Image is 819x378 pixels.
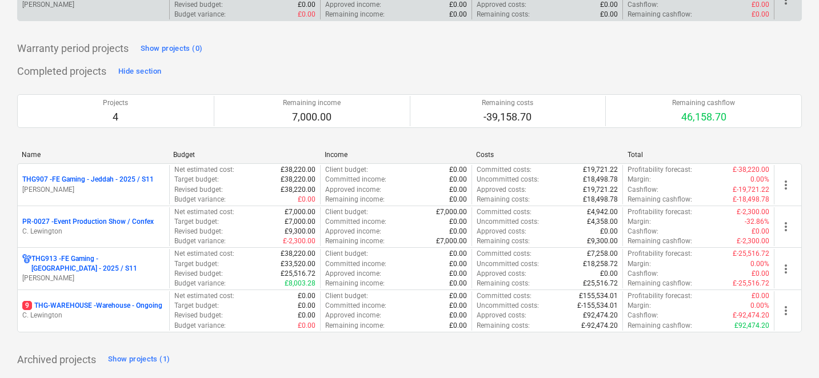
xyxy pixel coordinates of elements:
[22,175,154,184] p: THG907 - FE Gaming - Jeddah - 2025 / S11
[174,301,219,311] p: Target budget :
[733,249,769,259] p: £-25,516.72
[325,321,385,331] p: Remaining income :
[174,217,219,227] p: Target budget :
[22,274,165,283] p: [PERSON_NAME]
[600,269,618,279] p: £0.00
[581,321,618,331] p: £-92,474.20
[103,98,128,108] p: Projects
[22,151,164,159] div: Name
[449,259,467,269] p: £0.00
[325,269,381,279] p: Approved income :
[577,301,618,311] p: £-155,534.01
[628,165,692,175] p: Profitability forecast :
[628,311,658,320] p: Cashflow :
[325,195,385,204] p: Remaining income :
[750,259,769,269] p: 0.00%
[477,207,532,217] p: Committed costs :
[449,291,467,301] p: £0.00
[115,62,164,81] button: Hide section
[449,249,467,259] p: £0.00
[733,195,769,204] p: £-18,498.78
[118,65,161,78] div: Hide section
[762,323,819,378] div: Chat Widget
[583,259,618,269] p: £18,258.72
[325,227,381,236] p: Approved income :
[477,175,539,184] p: Uncommitted costs :
[737,207,769,217] p: £-2,300.00
[477,10,530,19] p: Remaining costs :
[477,195,530,204] p: Remaining costs :
[750,175,769,184] p: 0.00%
[477,217,539,227] p: Uncommitted costs :
[31,254,165,274] p: THG913 - FE Gaming - [GEOGRAPHIC_DATA] - 2025 / S11
[672,110,735,124] p: 46,158.70
[325,301,386,311] p: Committed income :
[325,151,467,159] div: Income
[298,291,315,301] p: £0.00
[449,10,467,19] p: £0.00
[325,207,368,217] p: Client budget :
[449,175,467,184] p: £0.00
[477,236,530,246] p: Remaining costs :
[174,175,219,184] p: Target budget :
[108,353,170,366] div: Show projects (1)
[587,236,618,246] p: £9,300.00
[174,311,223,320] p: Revised budget :
[174,185,223,195] p: Revised budget :
[325,217,386,227] p: Committed income :
[733,165,769,175] p: £-38,220.00
[477,279,530,288] p: Remaining costs :
[281,249,315,259] p: £38,220.00
[628,217,651,227] p: Margin :
[17,353,96,367] p: Archived projects
[628,291,692,301] p: Profitability forecast :
[600,227,618,236] p: £0.00
[477,311,526,320] p: Approved costs :
[600,10,618,19] p: £0.00
[733,311,769,320] p: £-92,474.20
[285,207,315,217] p: £7,000.00
[449,321,467,331] p: £0.00
[17,65,106,78] p: Completed projects
[628,321,692,331] p: Remaining cashflow :
[449,185,467,195] p: £0.00
[482,98,533,108] p: Remaining costs
[174,269,223,279] p: Revised budget :
[436,207,467,217] p: £7,000.00
[449,217,467,227] p: £0.00
[174,259,219,269] p: Target budget :
[628,259,651,269] p: Margin :
[281,259,315,269] p: £33,520.00
[477,259,539,269] p: Uncommitted costs :
[752,291,769,301] p: £0.00
[283,236,315,246] p: £-2,300.00
[174,10,226,19] p: Budget variance :
[325,259,386,269] p: Committed income :
[174,279,226,288] p: Budget variance :
[298,321,315,331] p: £0.00
[174,165,234,175] p: Net estimated cost :
[281,165,315,175] p: £38,220.00
[477,227,526,236] p: Approved costs :
[779,178,793,192] span: more_vert
[103,110,128,124] p: 4
[587,217,618,227] p: £4,358.00
[477,321,530,331] p: Remaining costs :
[281,269,315,279] p: £25,516.72
[628,269,658,279] p: Cashflow :
[779,304,793,317] span: more_vert
[22,301,165,320] div: 9THG-WAREHOUSE -Warehouse - OngoingC. Lewington
[752,10,769,19] p: £0.00
[174,227,223,236] p: Revised budget :
[17,42,129,55] p: Warranty period projects
[298,195,315,204] p: £0.00
[628,175,651,184] p: Margin :
[174,195,226,204] p: Budget variance :
[285,279,315,288] p: £8,003.28
[733,185,769,195] p: £-19,721.22
[628,279,692,288] p: Remaining cashflow :
[174,321,226,331] p: Budget variance :
[449,279,467,288] p: £0.00
[587,207,618,217] p: £4,942.00
[325,165,368,175] p: Client budget :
